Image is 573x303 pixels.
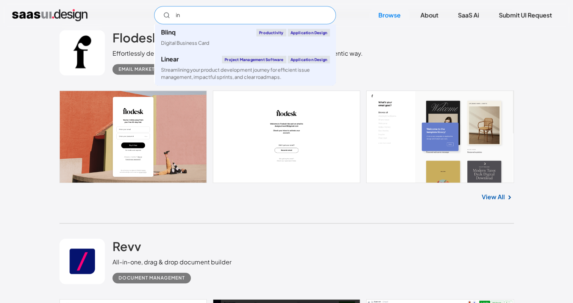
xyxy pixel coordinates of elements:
form: Email Form [154,6,336,24]
div: Email Marketing [119,65,164,74]
a: SaaS Ai [449,7,488,23]
div: Document Management [119,273,185,283]
a: View All [482,192,505,201]
a: About [411,7,447,23]
a: LinearProject Management SoftwareApplication DesignStreamlining your product development journey ... [155,51,336,85]
div: Linear [161,56,179,62]
h2: Flodesk [112,30,159,45]
div: Application Design [288,29,330,36]
div: Effortlessly design beautiful emails and connect with your audience in an authentic way. [112,49,363,58]
div: Application Design [288,56,330,63]
div: Blinq [161,29,176,35]
a: Flodesk [112,30,159,49]
a: BlinqProductivityApplication DesignDigital Business Card [155,24,336,51]
a: Revv [112,239,141,258]
input: Search UI designs you're looking for... [154,6,336,24]
h2: Revv [112,239,141,254]
div: Productivity [256,29,286,36]
div: All-in-one, drag & drop document builder [112,258,231,267]
a: Submit UI Request [490,7,561,23]
div: Streamlining your product development journey for efficient issue management, impactful sprints, ... [161,66,330,81]
div: Digital Business Card [161,39,209,47]
div: Project Management Software [222,56,286,63]
a: Browse [369,7,410,23]
a: home [12,9,87,21]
